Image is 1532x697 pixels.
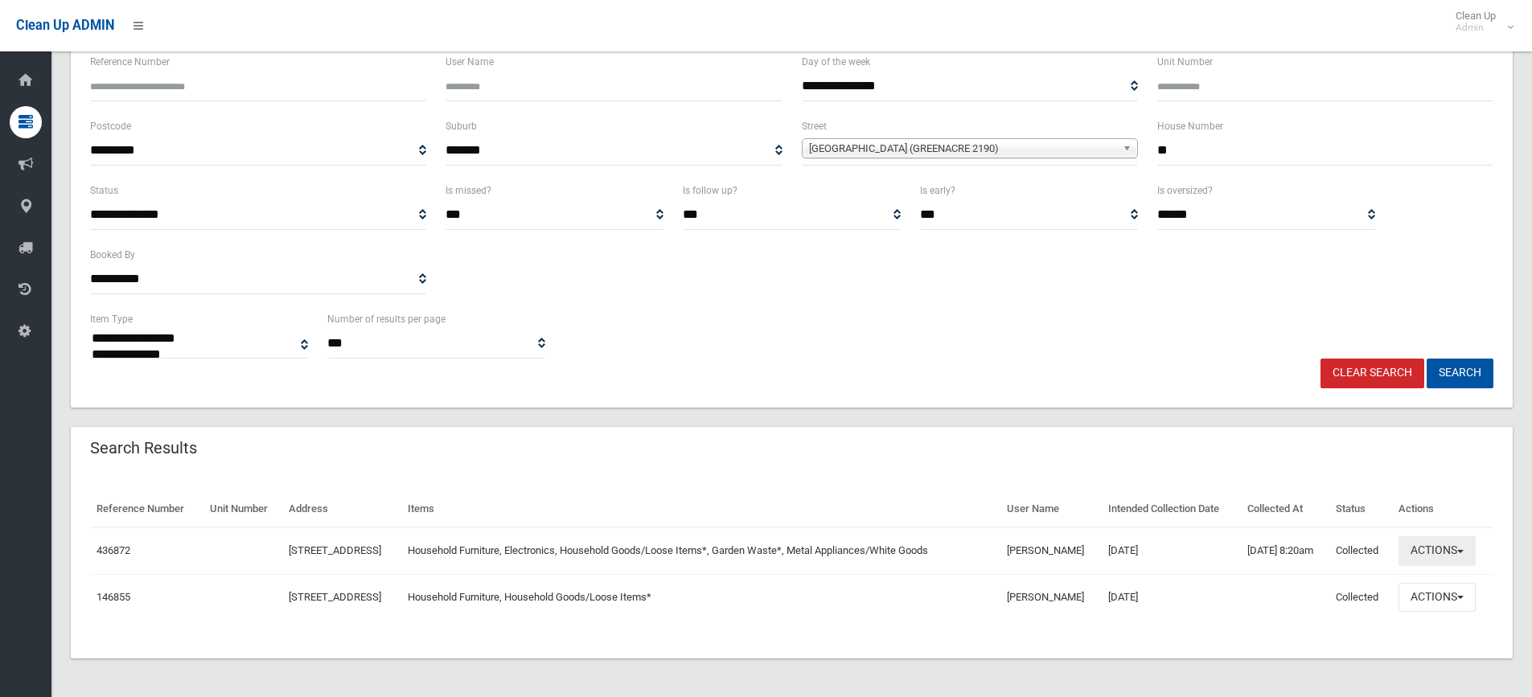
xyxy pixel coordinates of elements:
[1102,574,1241,620] td: [DATE]
[1241,491,1329,527] th: Collected At
[90,491,203,527] th: Reference Number
[90,310,133,328] label: Item Type
[1448,10,1512,34] span: Clean Up
[203,491,283,527] th: Unit Number
[97,544,130,556] a: 436872
[920,182,955,199] label: Is early?
[327,310,446,328] label: Number of results per page
[1241,527,1329,574] td: [DATE] 8:20am
[401,527,1000,574] td: Household Furniture, Electronics, Household Goods/Loose Items*, Garden Waste*, Metal Appliances/W...
[683,182,737,199] label: Is follow up?
[1157,53,1213,71] label: Unit Number
[1320,359,1424,388] a: Clear Search
[1329,491,1392,527] th: Status
[1157,117,1223,135] label: House Number
[1329,574,1392,620] td: Collected
[446,53,494,71] label: User Name
[401,574,1000,620] td: Household Furniture, Household Goods/Loose Items*
[16,18,114,33] span: Clean Up ADMIN
[446,117,477,135] label: Suburb
[1399,583,1476,613] button: Actions
[802,117,827,135] label: Street
[809,139,1116,158] span: [GEOGRAPHIC_DATA] (GREENACRE 2190)
[282,491,400,527] th: Address
[1102,527,1241,574] td: [DATE]
[1329,527,1392,574] td: Collected
[90,117,131,135] label: Postcode
[1157,182,1213,199] label: Is oversized?
[1427,359,1493,388] button: Search
[289,591,381,603] a: [STREET_ADDRESS]
[1399,536,1476,566] button: Actions
[90,246,135,264] label: Booked By
[71,433,216,464] header: Search Results
[1392,491,1493,527] th: Actions
[90,53,170,71] label: Reference Number
[1456,22,1496,34] small: Admin
[289,544,381,556] a: [STREET_ADDRESS]
[1000,527,1102,574] td: [PERSON_NAME]
[446,182,491,199] label: Is missed?
[1000,574,1102,620] td: [PERSON_NAME]
[1000,491,1102,527] th: User Name
[97,591,130,603] a: 146855
[1102,491,1241,527] th: Intended Collection Date
[90,182,118,199] label: Status
[401,491,1000,527] th: Items
[802,53,870,71] label: Day of the week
